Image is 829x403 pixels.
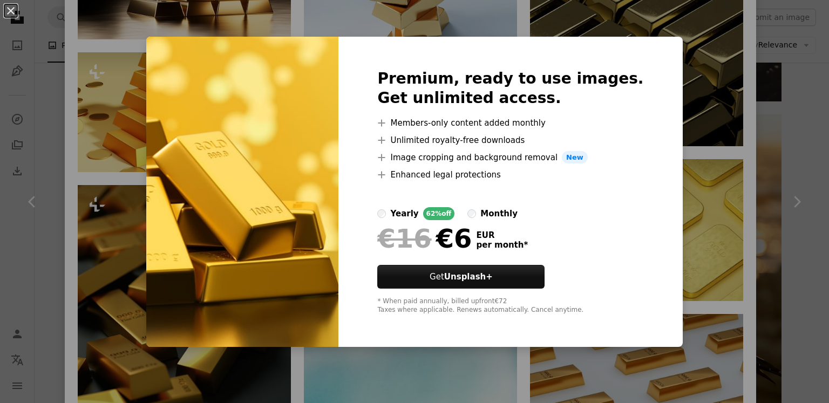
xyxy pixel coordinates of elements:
[476,240,528,250] span: per month *
[377,224,431,252] span: €16
[423,207,455,220] div: 62% off
[377,224,472,252] div: €6
[377,297,643,315] div: * When paid annually, billed upfront €72 Taxes where applicable. Renews automatically. Cancel any...
[480,207,518,220] div: monthly
[390,207,418,220] div: yearly
[377,265,545,289] button: GetUnsplash+
[377,117,643,129] li: Members-only content added monthly
[476,230,528,240] span: EUR
[467,209,476,218] input: monthly
[377,134,643,147] li: Unlimited royalty-free downloads
[377,168,643,181] li: Enhanced legal protections
[377,69,643,108] h2: Premium, ready to use images. Get unlimited access.
[377,151,643,164] li: Image cropping and background removal
[377,209,386,218] input: yearly62%off
[444,272,493,282] strong: Unsplash+
[146,37,338,347] img: premium_photo-1661609637615-0ba650071617
[562,151,588,164] span: New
